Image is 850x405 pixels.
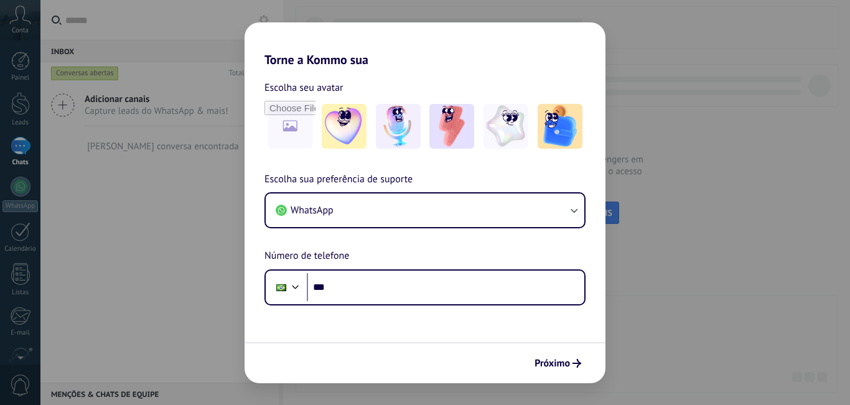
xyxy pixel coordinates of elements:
[264,172,413,188] span: Escolha sua preferência de suporte
[291,204,334,216] span: WhatsApp
[269,274,293,300] div: Brazil: + 55
[483,104,528,149] img: -4.jpeg
[376,104,421,149] img: -2.jpeg
[529,353,587,374] button: Próximo
[266,193,584,227] button: WhatsApp
[264,248,349,264] span: Número de telefone
[538,104,582,149] img: -5.jpeg
[322,104,367,149] img: -1.jpeg
[429,104,474,149] img: -3.jpeg
[264,80,343,96] span: Escolha seu avatar
[245,22,605,67] h2: Torne a Kommo sua
[535,359,570,368] span: Próximo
